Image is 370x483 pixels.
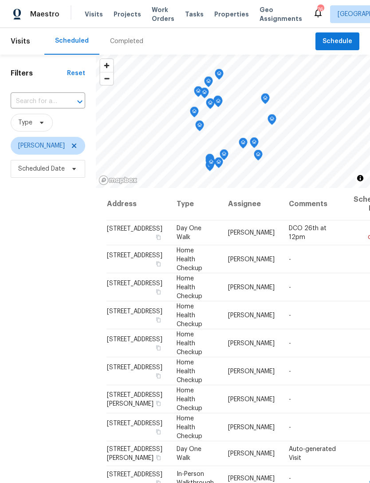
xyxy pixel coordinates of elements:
span: [STREET_ADDRESS] [107,336,162,342]
span: DCO 26th at 12pm [289,225,327,240]
div: 76 [317,5,323,14]
div: Scheduled [55,36,89,45]
div: Map marker [250,137,259,151]
span: Home Health Checkup [177,331,202,355]
button: Toggle attribution [355,173,366,184]
span: - [289,368,291,374]
span: Work Orders [152,5,174,23]
span: Home Health Checkup [177,247,202,271]
span: [STREET_ADDRESS] [107,226,162,232]
span: Auto-generated Visit [289,446,336,461]
span: Home Health Checkup [177,275,202,299]
span: Properties [214,10,249,19]
span: Projects [114,10,141,19]
div: Map marker [206,98,215,112]
a: Mapbox homepage [98,175,138,185]
span: [STREET_ADDRESS] [107,252,162,258]
span: Home Health Checkup [177,387,202,411]
span: Geo Assignments [260,5,302,23]
div: Map marker [254,150,263,164]
div: Map marker [220,149,228,163]
div: Map marker [214,96,223,110]
span: [STREET_ADDRESS] [107,420,162,426]
span: Home Health Checkup [177,415,202,439]
span: - [289,340,291,346]
div: Map marker [190,107,199,120]
div: Map marker [207,157,216,171]
button: Copy Address [154,315,162,323]
span: [PERSON_NAME] [228,256,275,262]
button: Copy Address [154,399,162,407]
h1: Filters [11,69,67,78]
div: Map marker [239,138,248,152]
span: - [289,284,291,290]
span: [PERSON_NAME] [228,424,275,430]
span: [STREET_ADDRESS] [107,471,162,478]
span: Tasks [185,11,204,17]
button: Zoom in [100,59,113,72]
button: Copy Address [154,454,162,462]
div: Map marker [213,96,222,109]
span: - [289,424,291,430]
div: Map marker [261,93,270,107]
span: - [289,312,291,318]
span: [PERSON_NAME] [228,284,275,290]
span: Home Health Checkup [177,303,202,327]
span: Schedule [323,36,352,47]
span: [STREET_ADDRESS][PERSON_NAME] [107,391,162,407]
span: [STREET_ADDRESS] [107,280,162,286]
span: Scheduled Date [18,164,65,173]
div: Map marker [268,114,276,128]
button: Zoom out [100,72,113,85]
span: Type [18,118,32,127]
th: Assignee [221,188,282,220]
button: Copy Address [154,259,162,267]
button: Copy Address [154,343,162,351]
span: [PERSON_NAME] [228,340,275,346]
span: [PERSON_NAME] [228,475,275,482]
button: Schedule [315,32,359,51]
button: Copy Address [154,233,162,241]
span: [STREET_ADDRESS] [107,364,162,370]
span: [STREET_ADDRESS] [107,308,162,314]
span: Visits [11,32,30,51]
span: - [289,396,291,402]
input: Search for an address... [11,95,60,108]
span: [PERSON_NAME] [228,230,275,236]
th: Address [106,188,169,220]
div: Map marker [194,86,203,100]
span: Visits [85,10,103,19]
span: - [289,475,291,482]
span: [PERSON_NAME] [18,141,65,150]
button: Copy Address [154,371,162,379]
button: Open [74,96,86,108]
div: Map marker [205,156,214,170]
span: [PERSON_NAME] [228,368,275,374]
div: Map marker [200,88,209,101]
div: Reset [67,69,85,78]
span: [STREET_ADDRESS][PERSON_NAME] [107,446,162,461]
div: Map marker [195,120,204,134]
div: Map marker [204,76,213,90]
th: Comments [282,188,346,220]
span: [PERSON_NAME] [228,312,275,318]
button: Copy Address [154,287,162,295]
th: Type [169,188,221,220]
span: Home Health Checkup [177,359,202,383]
button: Copy Address [154,427,162,435]
div: Map marker [214,157,223,171]
span: Day One Walk [177,225,201,240]
div: Map marker [215,69,224,83]
span: [PERSON_NAME] [228,451,275,457]
span: Day One Walk [177,446,201,461]
span: Maestro [30,10,59,19]
span: - [289,256,291,262]
div: Map marker [205,154,214,168]
div: Completed [110,37,143,46]
span: [PERSON_NAME] [228,396,275,402]
span: Toggle attribution [358,173,363,183]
